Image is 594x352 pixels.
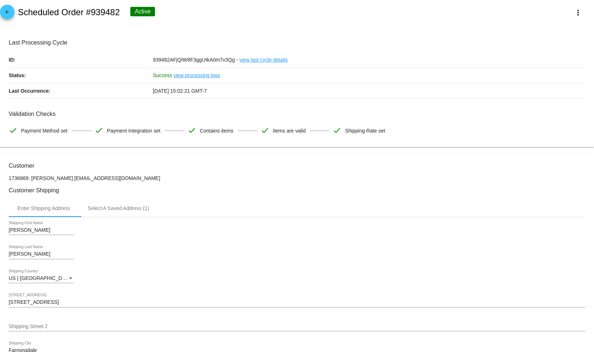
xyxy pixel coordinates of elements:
span: Payment Integration set [107,123,160,138]
mat-icon: check [261,126,269,135]
input: Shipping Street 1 [9,299,585,305]
h3: Last Processing Cycle [9,39,585,46]
span: Success [153,72,172,78]
input: Shipping Last Name [9,251,74,257]
h3: Validation Checks [9,110,585,117]
p: ID: [9,52,153,67]
span: Shipping Rate set [345,123,385,138]
mat-icon: more_vert [574,8,582,17]
mat-icon: check [9,126,17,135]
span: [DATE] 15:02:21 GMT-7 [153,88,207,94]
span: US | [GEOGRAPHIC_DATA] [9,275,73,281]
mat-select: Shipping Country [9,276,74,281]
p: Status: [9,68,153,83]
h3: Customer [9,162,585,169]
h3: Customer Shipping [9,187,585,194]
mat-icon: check [188,126,196,135]
input: Shipping Street 2 [9,324,585,330]
mat-icon: check [333,126,341,135]
p: Last Occurrence: [9,83,153,99]
span: Payment Method set [21,123,67,138]
p: 1736869: [PERSON_NAME] [EMAIL_ADDRESS][DOMAIN_NAME] [9,175,585,181]
span: Contains items [200,123,233,138]
div: Enter Shipping Address [17,205,70,211]
h2: Scheduled Order #939482 [18,7,120,17]
a: view last cycle details [239,52,288,67]
span: 939482AFjQIW8F3ggUIkA0m7v3Qg - [153,57,238,63]
div: Select A Saved Address (1) [88,205,149,211]
span: Items are valid [273,123,306,138]
input: Shipping First Name [9,227,74,233]
a: view processing logs [173,68,220,83]
div: Active [130,7,155,16]
mat-icon: check [94,126,103,135]
mat-icon: arrow_back [3,9,12,18]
